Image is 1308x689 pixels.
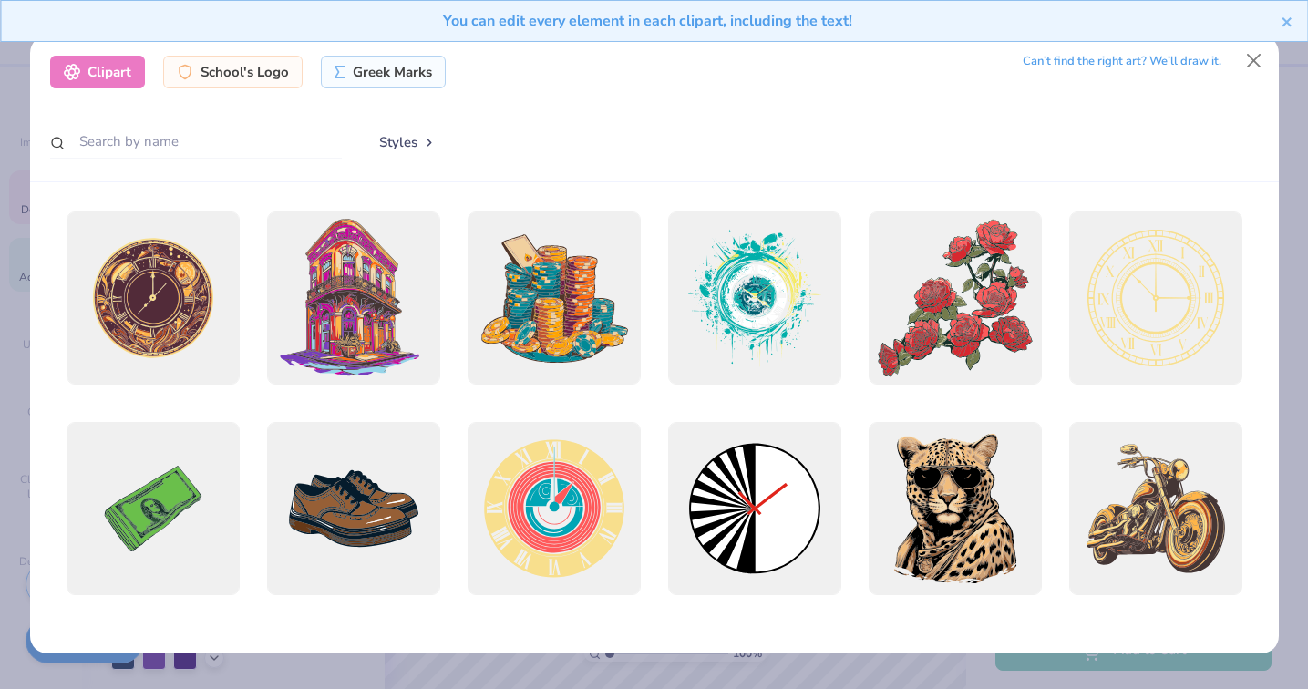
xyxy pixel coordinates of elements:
[1236,44,1271,78] button: Close
[163,56,303,88] div: School's Logo
[1023,46,1221,77] div: Can’t find the right art? We’ll draw it.
[50,125,342,159] input: Search by name
[15,10,1281,32] div: You can edit every element in each clipart, including the text!
[321,56,446,88] div: Greek Marks
[360,125,455,159] button: Styles
[50,56,145,88] div: Clipart
[1281,10,1293,32] button: close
